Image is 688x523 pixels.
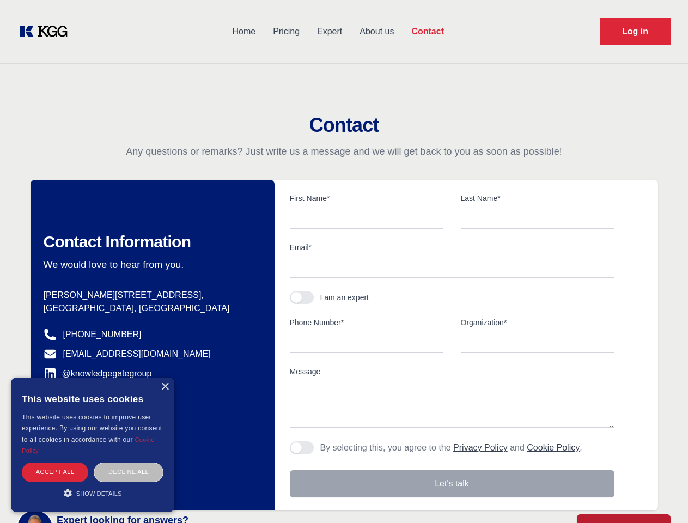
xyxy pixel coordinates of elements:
iframe: Chat Widget [634,471,688,523]
a: Cookie Policy [527,443,580,452]
a: Pricing [264,17,308,46]
a: Expert [308,17,351,46]
label: Phone Number* [290,317,443,328]
a: @knowledgegategroup [44,367,152,380]
div: This website uses cookies [22,386,163,412]
p: [GEOGRAPHIC_DATA], [GEOGRAPHIC_DATA] [44,302,257,315]
a: [EMAIL_ADDRESS][DOMAIN_NAME] [63,348,211,361]
label: First Name* [290,193,443,204]
a: About us [351,17,403,46]
a: Cookie Policy [22,436,155,454]
span: This website uses cookies to improve user experience. By using our website you consent to all coo... [22,413,162,443]
h2: Contact [13,114,675,136]
a: Privacy Policy [453,443,508,452]
button: Let's talk [290,470,614,497]
div: Accept all [22,463,88,482]
label: Last Name* [461,193,614,204]
h2: Contact Information [44,232,257,252]
p: Any questions or remarks? Just write us a message and we will get back to you as soon as possible! [13,145,675,158]
a: KOL Knowledge Platform: Talk to Key External Experts (KEE) [17,23,76,40]
label: Message [290,366,614,377]
a: Contact [403,17,453,46]
p: [PERSON_NAME][STREET_ADDRESS], [44,289,257,302]
div: I am an expert [320,292,369,303]
a: [PHONE_NUMBER] [63,328,142,341]
p: By selecting this, you agree to the and . [320,441,582,454]
label: Email* [290,242,614,253]
span: Show details [76,490,122,497]
a: Request Demo [600,18,671,45]
div: Decline all [94,463,163,482]
p: We would love to hear from you. [44,258,257,271]
label: Organization* [461,317,614,328]
a: Home [223,17,264,46]
div: Close [161,383,169,391]
div: Show details [22,488,163,498]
